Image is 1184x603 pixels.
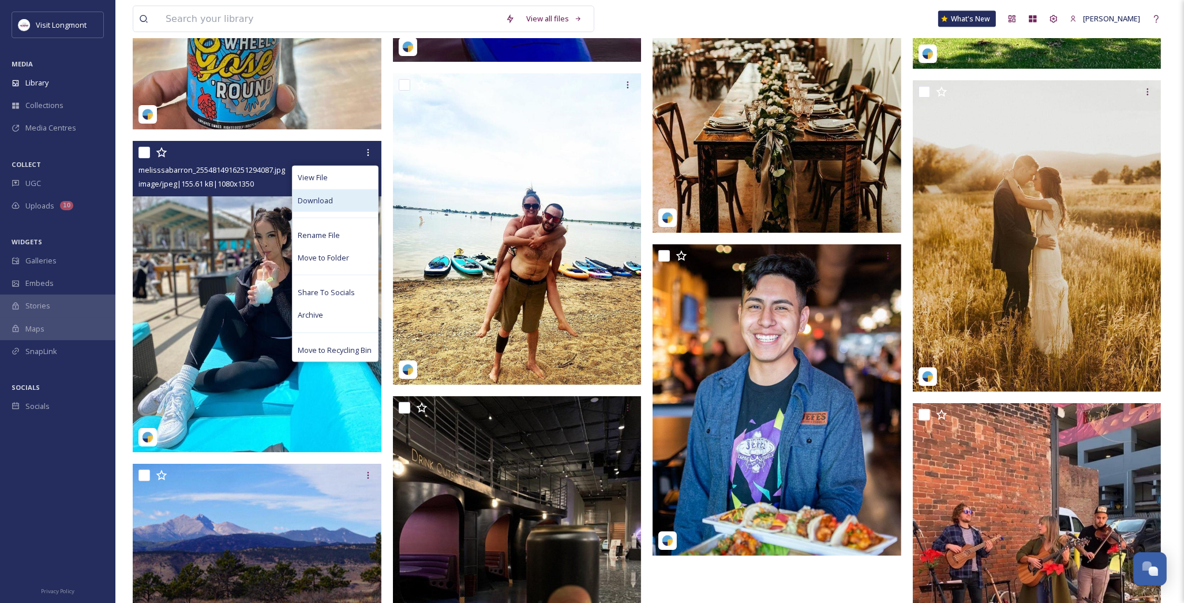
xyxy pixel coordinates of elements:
span: [PERSON_NAME] [1083,13,1140,24]
span: Visit Longmont [36,20,87,30]
a: [PERSON_NAME] [1064,8,1146,30]
span: COLLECT [12,160,41,169]
input: Search your library [160,6,500,32]
img: snapsea-logo.png [142,109,153,120]
span: SOCIALS [12,383,40,392]
span: melisssabarron_2554814916251294087.jpg [138,165,285,175]
img: snapsea-logo.png [402,41,414,53]
img: snapsea-logo.png [662,535,673,546]
img: snapsea-logo.png [662,212,673,224]
span: Move to Folder [298,252,350,263]
span: Privacy Policy [41,587,74,595]
img: longmont.jpg [18,19,30,31]
span: Download [298,195,334,206]
img: snapsea-logo.png [142,431,153,443]
span: Maps [25,323,44,334]
img: snapsea-logo.png [922,48,934,59]
a: What's New [938,11,996,27]
span: Library [25,77,48,88]
span: Embeds [25,278,54,289]
a: Privacy Policy [41,583,74,597]
div: 10 [60,201,73,210]
img: snapsea-logo.png [922,371,934,382]
span: MEDIA [12,59,33,68]
span: View File [298,172,328,183]
span: Socials [25,401,50,412]
span: WIDGETS [12,237,42,246]
span: Stories [25,300,50,311]
span: Rename File [298,230,340,241]
span: Collections [25,100,63,111]
img: katie_suzanne91_17909419451483249.jpg [393,73,642,385]
img: melisssabarron_2554814916251294087.jpg [133,141,381,452]
img: jefeslongmont_17951510387506776.jpg [653,244,901,556]
button: Open Chat [1133,552,1167,586]
span: Media Centres [25,122,76,133]
span: image/jpeg | 155.61 kB | 1080 x 1350 [138,178,254,189]
span: Archive [298,310,324,321]
span: Galleries [25,255,57,266]
span: Share To Socials [298,287,355,298]
span: Move to Recycling Bin [298,345,372,356]
a: View all files [520,8,588,30]
img: sunnieheers_2607722871787612523.jpg [913,80,1161,392]
span: UGC [25,178,41,189]
span: SnapLink [25,346,57,357]
span: Uploads [25,200,54,211]
img: snapsea-logo.png [402,364,414,375]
